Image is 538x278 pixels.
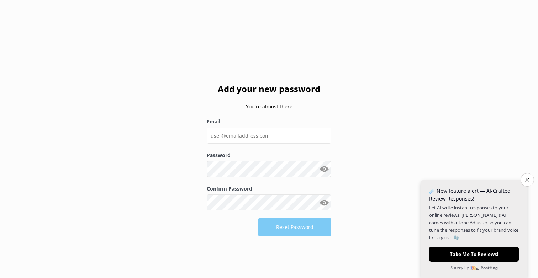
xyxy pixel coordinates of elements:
[317,162,331,176] button: Show password
[207,128,331,144] input: user@emailaddress.com
[207,118,331,125] label: Email
[317,196,331,210] button: Show password
[207,82,331,96] h2: Add your new password
[207,103,331,111] p: You're almost there
[207,151,331,159] label: Password
[207,185,331,193] label: Confirm Password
